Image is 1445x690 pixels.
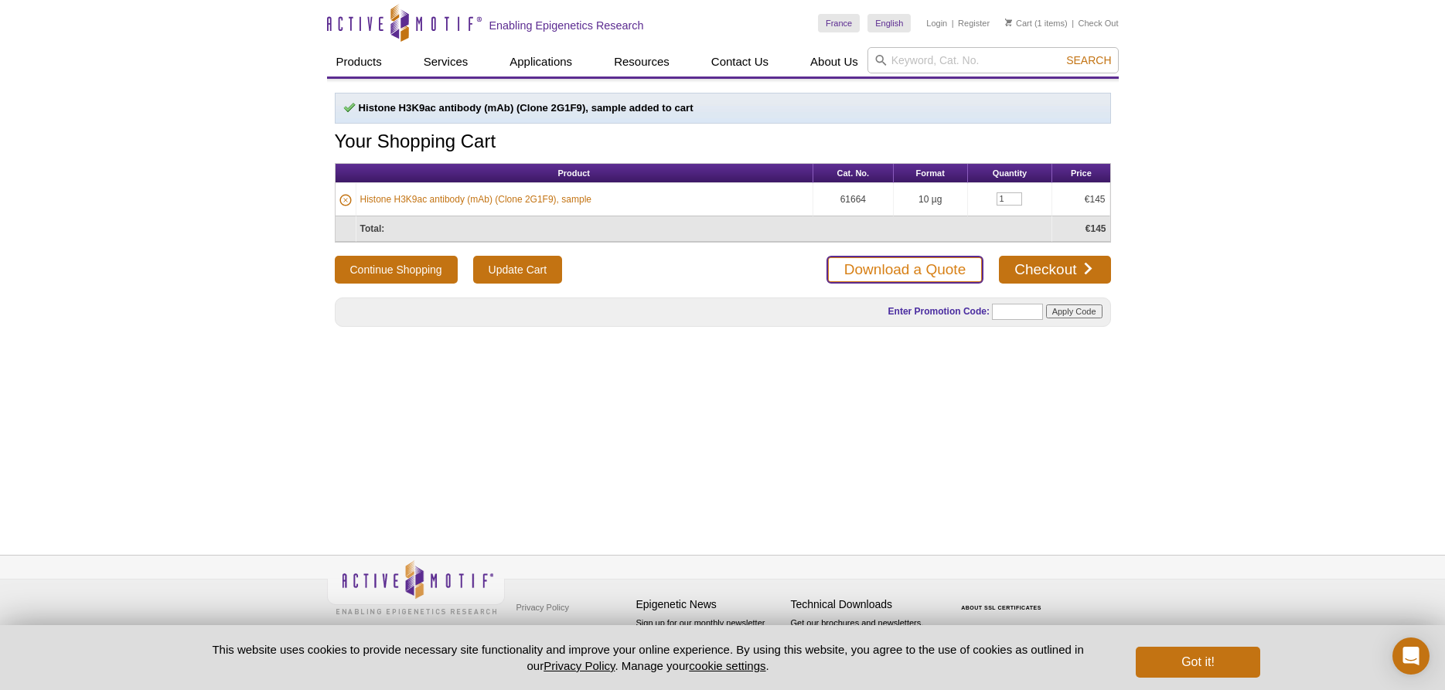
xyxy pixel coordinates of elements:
strong: Total: [360,223,385,234]
table: Click to Verify - This site chose Symantec SSL for secure e-commerce and confidential communicati... [946,583,1062,617]
a: Check Out [1079,18,1119,29]
a: About Us [801,47,867,76]
input: Apply Code [1046,304,1102,318]
button: Got it! [1136,647,1259,678]
span: Price [1071,168,1092,178]
img: Your Cart [1005,19,1012,26]
span: Format [916,168,945,178]
label: Enter Promotion Code: [887,306,990,317]
p: Sign up for our monthly newsletter highlighting recent publications in the field of epigenetics. [636,617,783,669]
li: (1 items) [1005,14,1068,32]
a: Services [414,47,478,76]
h1: Your Shopping Cart [335,131,1111,154]
button: Continue Shopping [335,256,458,284]
a: Login [926,18,947,29]
a: English [867,14,911,32]
span: Product [557,168,590,178]
a: France [818,14,860,32]
input: Keyword, Cat. No. [867,47,1119,73]
a: Histone H3K9ac antibody (mAb) (Clone 2G1F9), sample [360,192,591,206]
a: Register [958,18,990,29]
input: Update Cart [473,256,562,284]
td: 10 µg [894,183,968,216]
span: Quantity [993,168,1028,178]
li: | [1072,14,1074,32]
a: Download a Quote [826,256,983,284]
a: Checkout [999,256,1110,284]
span: Cat. No. [837,168,870,178]
td: 61664 [813,183,894,216]
a: Privacy Policy [544,659,615,672]
p: Get our brochures and newsletters, or request them by mail. [791,617,938,656]
a: Applications [500,47,581,76]
a: Privacy Policy [513,596,573,619]
p: This website uses cookies to provide necessary site functionality and improve your online experie... [186,641,1111,674]
a: Terms & Conditions [513,619,594,642]
h4: Epigenetic News [636,598,783,611]
h4: Technical Downloads [791,598,938,611]
div: Open Intercom Messenger [1392,637,1430,675]
li: | [952,14,954,32]
button: Search [1062,53,1116,67]
a: Contact Us [702,47,778,76]
h2: Enabling Epigenetics Research [489,19,644,32]
a: Resources [605,47,679,76]
button: cookie settings [689,659,765,672]
a: ABOUT SSL CERTIFICATES [961,605,1041,610]
td: €145 [1052,183,1109,216]
a: Cart [1005,18,1032,29]
p: Histone H3K9ac antibody (mAb) (Clone 2G1F9), sample added to cart [343,101,1102,115]
strong: €145 [1085,223,1106,234]
a: Products [327,47,391,76]
img: Active Motif, [327,556,505,618]
span: Search [1066,54,1111,66]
